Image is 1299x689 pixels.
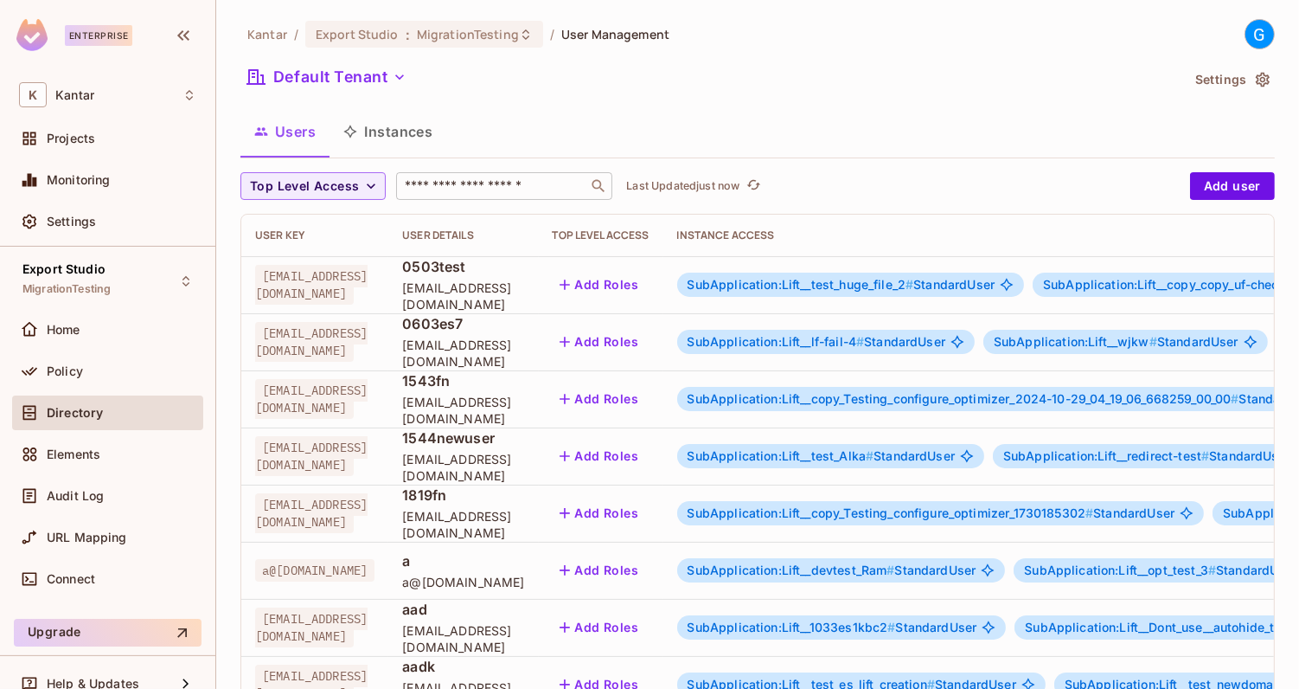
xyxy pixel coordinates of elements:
[294,26,298,42] li: /
[688,620,896,634] span: SubApplication:Lift__1033es1kbc2
[402,622,524,655] span: [EMAIL_ADDRESS][DOMAIN_NAME]
[250,176,359,197] span: Top Level Access
[688,449,955,463] span: StandardUser
[402,280,524,312] span: [EMAIL_ADDRESS][DOMAIN_NAME]
[856,334,864,349] span: #
[402,394,524,427] span: [EMAIL_ADDRESS][DOMAIN_NAME]
[402,257,524,276] span: 0503test
[255,493,368,533] span: [EMAIL_ADDRESS][DOMAIN_NAME]
[553,328,646,356] button: Add Roles
[688,563,895,577] span: SubApplication:Lift__devtest_Ram
[255,436,368,476] span: [EMAIL_ADDRESS][DOMAIN_NAME]
[688,335,945,349] span: StandardUser
[47,215,96,229] span: Settings
[14,619,202,647] button: Upgrade
[47,531,127,544] span: URL Mapping
[1231,391,1238,406] span: #
[553,499,646,527] button: Add Roles
[47,173,111,187] span: Monitoring
[417,26,519,42] span: MigrationTesting
[561,26,669,42] span: User Management
[553,557,646,584] button: Add Roles
[255,229,374,242] div: User Key
[47,489,104,503] span: Audit Log
[240,172,386,200] button: Top Level Access
[743,176,764,196] button: refresh
[255,379,368,419] span: [EMAIL_ADDRESS][DOMAIN_NAME]
[402,337,524,370] span: [EMAIL_ADDRESS][DOMAIN_NAME]
[255,265,368,305] span: [EMAIL_ADDRESS][DOMAIN_NAME]
[905,277,913,292] span: #
[255,322,368,362] span: [EMAIL_ADDRESS][DOMAIN_NAME]
[866,448,873,463] span: #
[1245,19,1275,49] div: G
[994,334,1157,349] span: SubApplication:Lift__wjkw
[994,335,1238,349] span: StandardUser
[688,391,1239,406] span: SubApplication:Lift__copy_Testing_configure_optimizer_2024-10-29_04_19_06_668259_00_00
[16,19,48,51] img: SReyMgAAAABJRU5ErkJggg==
[47,323,80,337] span: Home
[886,563,894,577] span: #
[688,621,977,634] span: StandardUser
[1190,172,1275,200] button: Add user
[553,442,646,470] button: Add Roles
[47,572,95,586] span: Connect
[688,505,1094,520] span: SubApplication:Lift__copy_Testing_configure_optimizer_1730185302
[402,428,524,448] span: 1544newuser
[47,406,103,420] span: Directory
[240,110,330,153] button: Users
[688,277,914,292] span: SubApplication:Lift__test_huge_file_2
[402,600,524,619] span: aad
[402,451,524,484] span: [EMAIL_ADDRESS][DOMAIN_NAME]
[255,559,374,582] span: a@[DOMAIN_NAME]
[22,282,111,296] span: MigrationTesting
[402,508,524,541] span: [EMAIL_ADDRESS][DOMAIN_NAME]
[553,385,646,413] button: Add Roles
[402,314,524,333] span: 0603es7
[1208,563,1216,577] span: #
[65,25,132,46] div: Enterprise
[739,176,764,196] span: Click to refresh data
[887,620,895,634] span: #
[402,574,524,590] span: a@[DOMAIN_NAME]
[688,563,976,577] span: StandardUser
[405,28,411,42] span: :
[22,262,106,276] span: Export Studio
[330,110,446,153] button: Instances
[402,657,524,676] span: aadk
[1149,334,1157,349] span: #
[240,63,413,91] button: Default Tenant
[688,334,865,349] span: SubApplication:Lift__lf-fail-4
[402,486,524,505] span: 1819fn
[746,177,761,195] span: refresh
[1003,448,1209,463] span: SubApplication:Lift__redirect-test
[316,26,399,42] span: Export Studio
[402,371,524,390] span: 1543fn
[55,88,94,102] span: Workspace: Kantar
[247,26,287,42] span: the active workspace
[550,26,554,42] li: /
[47,132,95,145] span: Projects
[688,278,995,292] span: StandardUser
[47,448,100,461] span: Elements
[1024,563,1216,577] span: SubApplication:Lift__opt_test_3
[688,506,1175,520] span: StandardUser
[626,179,739,193] p: Last Updated just now
[553,229,649,242] div: Top Level Access
[19,82,47,107] span: K
[688,448,874,463] span: SubApplication:Lift__test_Alka
[1085,505,1093,520] span: #
[402,229,524,242] div: User Details
[402,551,524,570] span: a
[255,608,368,647] span: [EMAIL_ADDRESS][DOMAIN_NAME]
[1188,66,1275,93] button: Settings
[1024,563,1297,577] span: StandardUser
[553,271,646,299] button: Add Roles
[553,614,646,641] button: Add Roles
[1201,448,1209,463] span: #
[47,364,83,378] span: Policy
[1003,449,1290,463] span: StandardUser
